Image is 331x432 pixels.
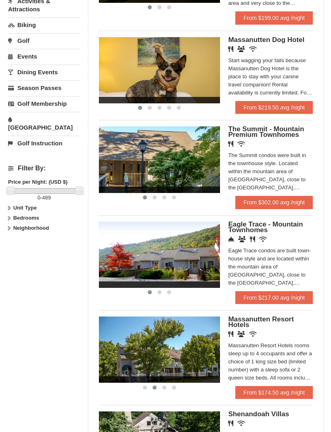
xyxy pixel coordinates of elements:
strong: Neighborhood [13,225,49,231]
i: Wireless Internet (free) [249,46,257,52]
a: Dining Events [8,65,80,80]
span: Massanutten Dog Hotel [228,36,304,44]
i: Restaurant [228,331,233,337]
label: - [8,194,80,202]
a: From $199.00 avg /night [235,11,313,24]
i: Wireless Internet (free) [237,141,245,147]
i: Wireless Internet (free) [249,331,257,337]
i: Restaurant [228,46,233,52]
i: Wireless Internet (free) [237,420,245,426]
h4: Filter By: [8,165,80,172]
span: Eagle Trace - Mountain Townhomes [228,220,303,234]
a: From $217.00 avg /night [235,291,313,304]
span: The Summit - Mountain Premium Townhomes [228,125,304,138]
div: The Summit condos were built in the townhouse style. Located within the mountain area of [GEOGRAP... [228,151,313,192]
a: From $302.00 avg /night [235,196,313,209]
a: Golf Membership [8,96,80,111]
a: Golf [8,33,80,48]
i: Conference Facilities [238,236,246,242]
i: Restaurant [228,420,233,426]
div: Massanutten Resort Hotels rooms sleep up to 4 occupants and offer a choice of 1 king size bed (li... [228,342,313,382]
a: [GEOGRAPHIC_DATA] [8,112,80,135]
div: Eagle Trace condos are built town-house style and are located within the mountain area of [GEOGRA... [228,247,313,287]
a: Events [8,49,80,64]
span: 0 [38,195,40,201]
i: Restaurant [228,141,233,147]
i: Concierge Desk [228,236,234,242]
strong: Bedrooms [13,215,39,221]
strong: Price per Night: (USD $) [8,179,67,185]
i: Wireless Internet (free) [259,236,267,242]
i: Restaurant [250,236,255,242]
a: Biking [8,17,80,32]
i: Banquet Facilities [237,331,245,337]
a: Season Passes [8,80,80,95]
a: From $219.50 avg /night [235,101,313,114]
span: Massanutten Resort Hotels [228,315,293,329]
a: From $174.50 avg /night [235,386,313,399]
span: Shenandoah Villas [228,410,289,418]
div: Start wagging your tails because Massanutten Dog Hotel is the place to stay with your canine trav... [228,57,313,97]
strong: Unit Type [13,205,37,211]
a: Golf Instruction [8,136,80,151]
i: Banquet Facilities [237,46,245,52]
span: 489 [42,195,51,201]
